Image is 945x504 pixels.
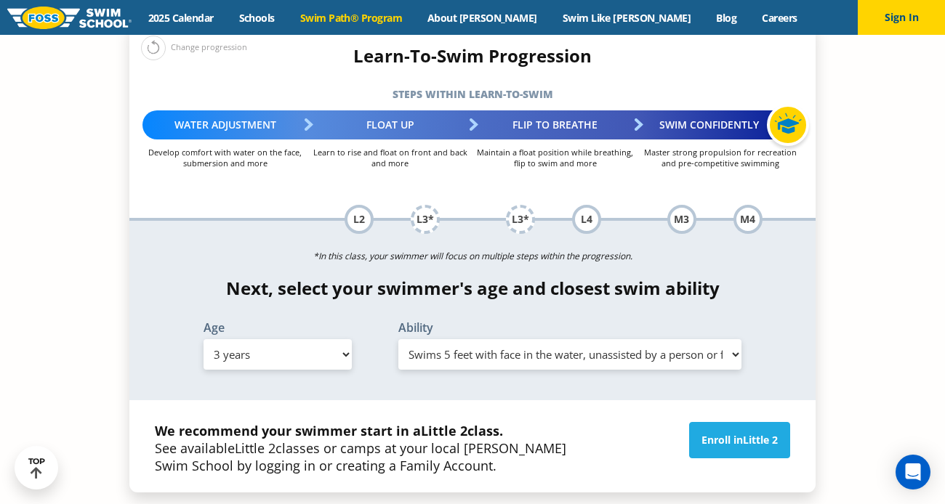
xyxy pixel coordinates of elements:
[129,246,816,267] p: *In this class, your swimmer will focus on multiple steps within the progression.
[135,11,226,25] a: 2025 Calendar
[638,147,803,168] p: Master strong propulsion for recreation and pre-competitive swimming
[345,205,374,234] div: L2
[28,457,45,479] div: TOP
[155,422,503,439] strong: We recommend your swimmer start in a class.
[226,11,287,25] a: Schools
[287,11,414,25] a: Swim Path® Program
[749,11,810,25] a: Careers
[550,11,704,25] a: Swim Like [PERSON_NAME]
[638,110,803,139] div: Swim Confidently
[142,110,307,139] div: Water Adjustment
[129,278,816,298] h4: Next, select your swimmer's age and closest swim ability
[129,46,816,66] h4: Learn-To-Swim Progression
[398,322,741,333] label: Ability
[307,110,472,139] div: Float Up
[472,147,638,168] p: Maintain a float position while breathing, flip to swim and more
[472,110,638,139] div: Flip to Breathe
[415,11,550,25] a: About [PERSON_NAME]
[155,422,574,474] p: See available classes or camps at your local [PERSON_NAME] Swim School by logging in or creating ...
[142,147,307,168] p: Develop comfort with water on the face, submersion and more
[204,322,352,333] label: Age
[141,35,247,60] div: Change progression
[7,7,132,29] img: FOSS Swim School Logo
[667,205,696,234] div: M3
[743,433,778,447] span: Little 2
[129,84,816,105] h5: Steps within Learn-to-Swim
[235,439,276,457] span: Little 2
[896,455,930,489] div: Open Intercom Messenger
[572,205,601,234] div: L4
[733,205,763,234] div: M4
[307,147,472,168] p: Learn to rise and float on front and back and more
[704,11,749,25] a: Blog
[689,422,790,458] a: Enroll inLittle 2
[421,422,467,439] span: Little 2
